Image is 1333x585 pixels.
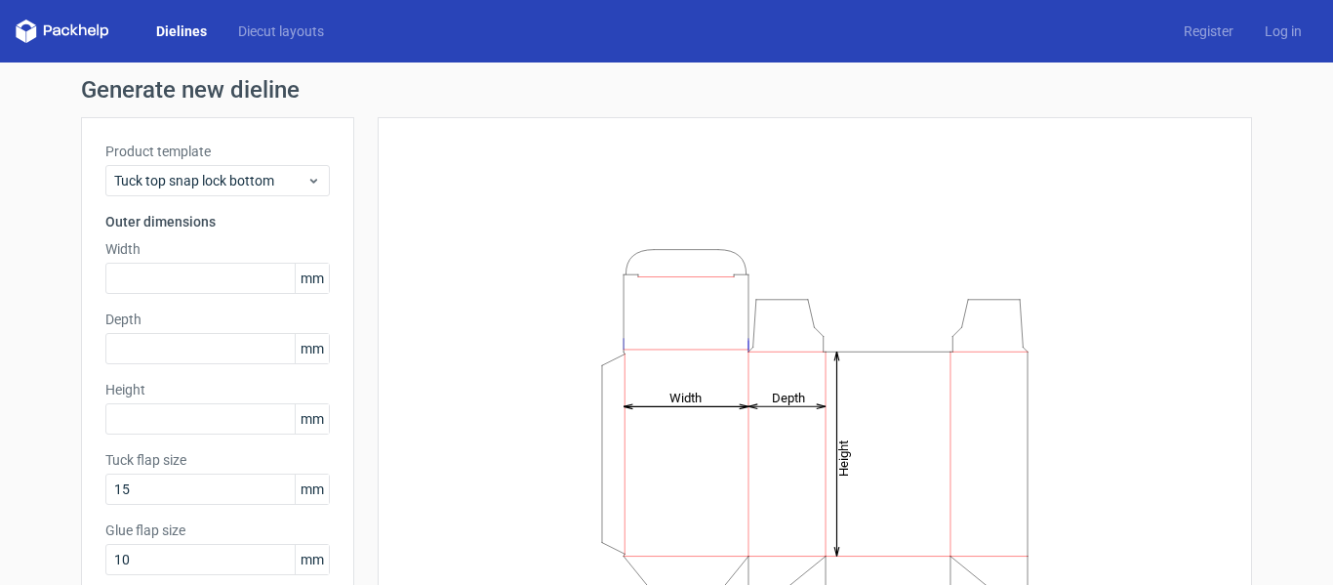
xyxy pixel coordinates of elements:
[105,142,330,161] label: Product template
[105,310,330,329] label: Depth
[295,334,329,363] span: mm
[1249,21,1317,41] a: Log in
[836,439,851,476] tspan: Height
[295,404,329,434] span: mm
[105,212,330,231] h3: Outer dimensions
[105,450,330,470] label: Tuck flap size
[105,380,330,399] label: Height
[141,21,222,41] a: Dielines
[295,545,329,574] span: mm
[81,78,1252,102] h1: Generate new dieline
[105,521,330,540] label: Glue flap size
[669,390,702,404] tspan: Width
[772,390,805,404] tspan: Depth
[114,171,306,190] span: Tuck top snap lock bottom
[295,264,329,293] span: mm
[295,475,329,504] span: mm
[222,21,340,41] a: Diecut layouts
[105,239,330,259] label: Width
[1168,21,1249,41] a: Register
